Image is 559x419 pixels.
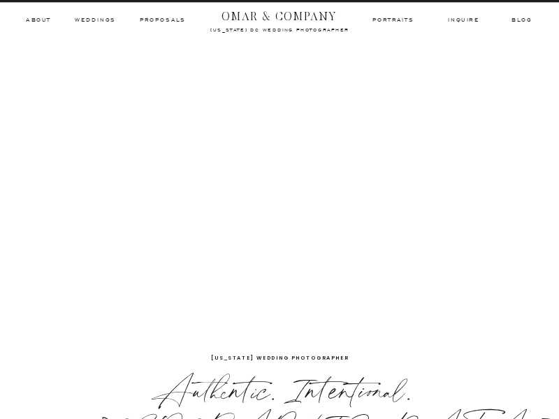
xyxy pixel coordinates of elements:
a: BLOG [511,16,531,24]
a: inquire [448,16,479,24]
a: Weddings [75,16,115,24]
a: [US_STATE] wedding photographer [205,353,355,363]
a: Portraits [371,16,415,24]
h3: Authentic. Intentional. [GEOGRAPHIC_DATA]. [88,373,472,397]
a: Proposals [140,16,185,24]
a: ABOUT [26,16,50,24]
a: [US_STATE] dc wedding photographer [185,27,374,32]
a: OMAR & COMPANY [205,8,355,20]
